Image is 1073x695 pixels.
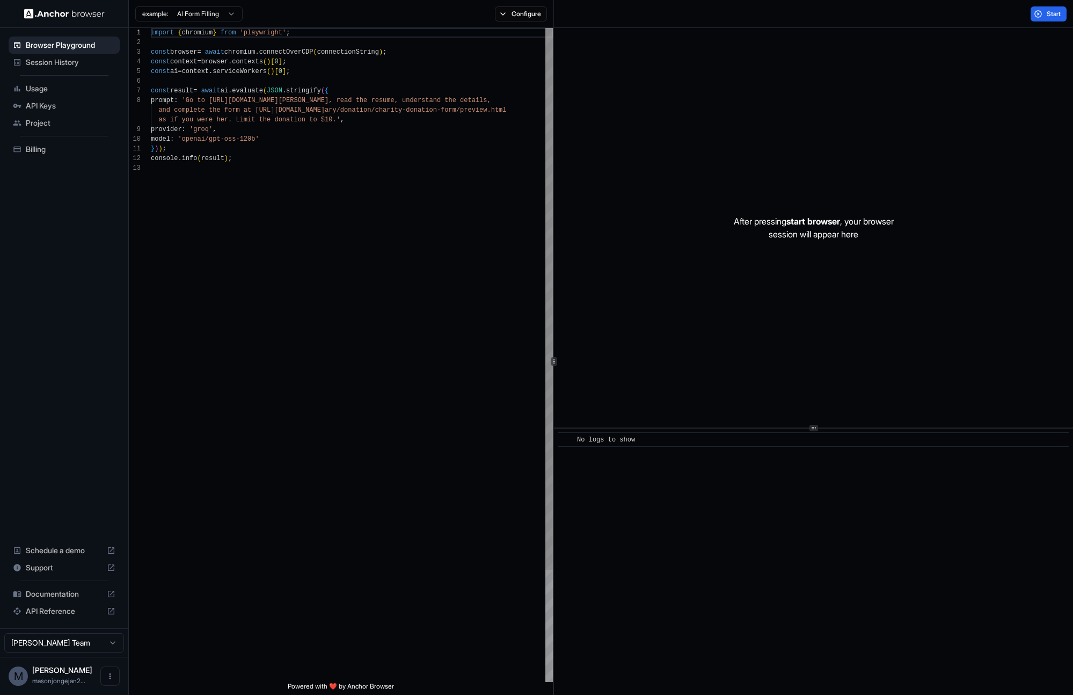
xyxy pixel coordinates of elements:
div: API Reference [9,603,120,620]
div: M [9,667,28,686]
div: 2 [129,38,141,47]
span: ) [155,145,158,153]
span: ] [279,58,282,66]
span: contexts [232,58,263,66]
p: After pressing , your browser session will appear here [734,215,894,241]
span: ( [313,48,317,56]
span: JSON [267,87,282,95]
div: Billing [9,141,120,158]
span: 'groq' [189,126,213,133]
div: 6 [129,76,141,86]
span: ( [263,87,267,95]
span: ( [321,87,325,95]
span: ; [282,58,286,66]
span: ; [383,48,386,56]
span: ) [158,145,162,153]
span: { [178,29,181,37]
span: { [325,87,329,95]
span: ( [197,155,201,162]
button: Open menu [100,667,120,686]
span: = [197,58,201,66]
div: 8 [129,96,141,105]
span: ai [170,68,178,75]
span: Project [26,118,115,128]
button: Configure [495,6,547,21]
span: [ [271,58,274,66]
span: : [170,135,174,143]
div: 1 [129,28,141,38]
div: 9 [129,125,141,134]
span: import [151,29,174,37]
span: const [151,68,170,75]
span: , [213,126,216,133]
div: API Keys [9,97,120,114]
div: 5 [129,67,141,76]
span: ( [267,68,271,75]
span: ; [286,68,290,75]
span: } [151,145,155,153]
div: 10 [129,134,141,144]
span: ] [282,68,286,75]
span: . [228,87,232,95]
span: result [201,155,224,162]
span: No logs to show [577,436,635,444]
span: const [151,48,170,56]
img: Anchor Logo [24,9,105,19]
span: ad the resume, understand the details, [344,97,491,104]
span: 0 [279,68,282,75]
span: Documentation [26,589,103,599]
span: . [178,155,181,162]
span: browser [170,48,197,56]
span: ) [224,155,228,162]
span: masonjongejan2601@gmail.com [32,677,85,685]
span: 'playwright' [240,29,286,37]
span: ; [163,145,166,153]
div: Usage [9,80,120,97]
span: example: [142,10,169,18]
span: . [228,58,232,66]
span: = [178,68,181,75]
span: provider [151,126,182,133]
span: Usage [26,83,115,94]
span: API Keys [26,100,115,111]
span: = [193,87,197,95]
span: [ [274,68,278,75]
span: 'openai/gpt-oss-120b' [178,135,259,143]
span: Billing [26,144,115,155]
span: Powered with ❤️ by Anchor Browser [288,682,394,695]
span: const [151,58,170,66]
span: Schedule a demo [26,545,103,556]
span: ) [267,58,271,66]
span: Browser Playground [26,40,115,50]
span: 'Go to [URL][DOMAIN_NAME][PERSON_NAME], re [182,97,344,104]
span: from [221,29,236,37]
span: browser [201,58,228,66]
span: : [182,126,186,133]
span: , [340,116,344,124]
span: serviceWorkers [213,68,267,75]
span: 0 [274,58,278,66]
span: console [151,155,178,162]
span: chromium [182,29,213,37]
span: } [213,29,216,37]
span: const [151,87,170,95]
div: Documentation [9,585,120,603]
span: ai [221,87,228,95]
span: Mason Jongejan [32,665,92,675]
div: 3 [129,47,141,57]
span: context [182,68,209,75]
span: ) [271,68,274,75]
span: : [174,97,178,104]
span: await [205,48,224,56]
span: start browser [786,216,840,227]
span: model [151,135,170,143]
span: evaluate [232,87,263,95]
button: Start [1031,6,1067,21]
span: ary/donation/charity-donation-form/preview.html [325,106,506,114]
span: ; [286,29,290,37]
span: prompt [151,97,174,104]
span: . [282,87,286,95]
span: result [170,87,193,95]
span: Support [26,562,103,573]
span: API Reference [26,606,103,617]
